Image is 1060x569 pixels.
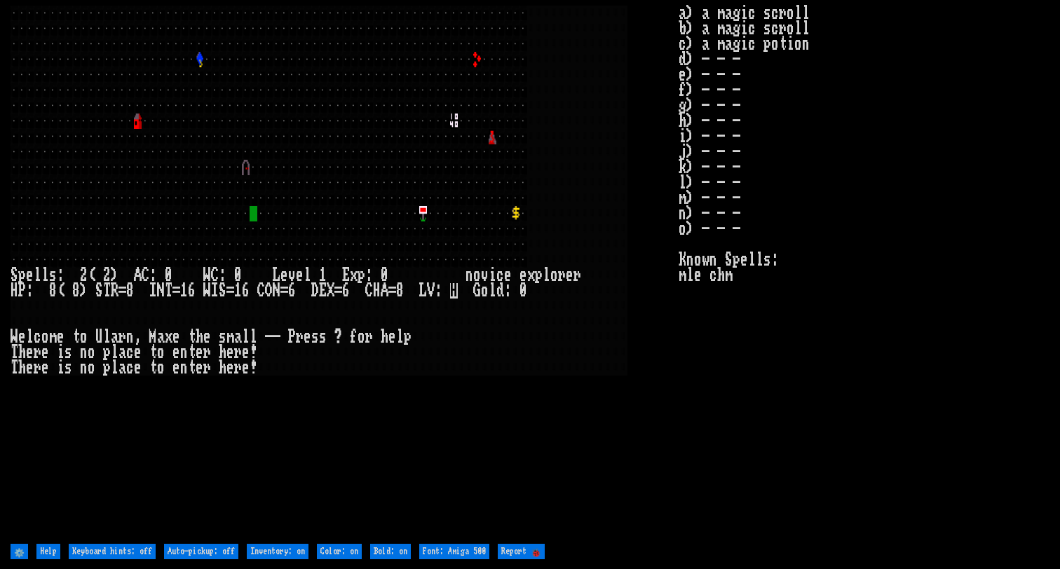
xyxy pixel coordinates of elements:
[466,268,473,283] div: n
[26,268,34,283] div: e
[317,544,362,559] input: Color: on
[180,360,188,376] div: n
[419,283,427,299] div: L
[11,345,18,360] div: T
[126,345,134,360] div: c
[250,360,257,376] div: !
[111,329,118,345] div: a
[365,283,373,299] div: C
[350,268,358,283] div: x
[304,329,311,345] div: e
[450,283,458,299] mark: H
[157,283,165,299] div: N
[481,283,489,299] div: o
[57,329,64,345] div: e
[226,283,234,299] div: =
[57,360,64,376] div: i
[388,329,396,345] div: e
[273,268,280,283] div: L
[11,329,18,345] div: W
[88,345,95,360] div: o
[165,329,172,345] div: x
[165,283,172,299] div: T
[180,283,188,299] div: 1
[149,329,157,345] div: M
[34,345,41,360] div: r
[34,360,41,376] div: r
[504,268,512,283] div: e
[288,283,296,299] div: 6
[219,360,226,376] div: h
[311,283,319,299] div: D
[381,283,388,299] div: A
[149,268,157,283] div: :
[334,329,342,345] div: ?
[57,345,64,360] div: i
[126,360,134,376] div: c
[242,360,250,376] div: e
[80,329,88,345] div: o
[118,329,126,345] div: r
[327,283,334,299] div: X
[188,345,196,360] div: t
[134,360,142,376] div: e
[234,345,242,360] div: r
[118,360,126,376] div: a
[319,283,327,299] div: E
[126,329,134,345] div: n
[381,329,388,345] div: h
[49,268,57,283] div: s
[203,345,211,360] div: r
[69,544,156,559] input: Keyboard hints: off
[219,345,226,360] div: h
[103,360,111,376] div: p
[273,283,280,299] div: N
[242,329,250,345] div: l
[11,283,18,299] div: H
[365,329,373,345] div: r
[72,283,80,299] div: 8
[358,268,365,283] div: p
[573,268,581,283] div: r
[134,268,142,283] div: A
[381,268,388,283] div: 0
[11,360,18,376] div: T
[234,268,242,283] div: 0
[26,329,34,345] div: l
[188,329,196,345] div: t
[149,360,157,376] div: t
[234,360,242,376] div: r
[558,268,566,283] div: r
[18,329,26,345] div: e
[196,360,203,376] div: e
[180,345,188,360] div: n
[103,329,111,345] div: l
[64,345,72,360] div: s
[172,360,180,376] div: e
[103,268,111,283] div: 2
[296,329,304,345] div: r
[427,283,435,299] div: V
[172,329,180,345] div: e
[296,268,304,283] div: e
[111,268,118,283] div: )
[473,283,481,299] div: G
[304,268,311,283] div: l
[226,360,234,376] div: e
[242,283,250,299] div: 6
[36,544,60,559] input: Help
[504,283,512,299] div: :
[280,283,288,299] div: =
[18,345,26,360] div: h
[247,544,308,559] input: Inventory: on
[334,283,342,299] div: =
[95,283,103,299] div: S
[234,283,242,299] div: 1
[57,268,64,283] div: :
[34,329,41,345] div: c
[489,268,496,283] div: i
[11,268,18,283] div: S
[196,345,203,360] div: e
[496,283,504,299] div: d
[219,283,226,299] div: S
